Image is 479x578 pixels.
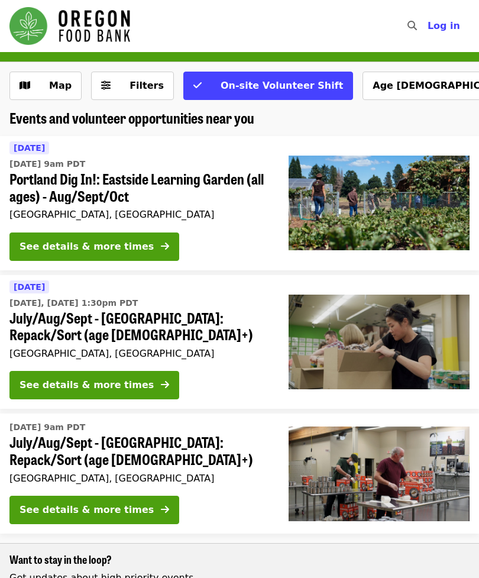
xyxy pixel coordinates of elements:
[14,282,45,292] span: [DATE]
[221,80,343,91] span: On-site Volunteer Shift
[424,12,433,40] input: Search
[9,7,130,45] img: Oregon Food Bank - Home
[289,156,470,250] img: Portland Dig In!: Eastside Learning Garden (all ages) - Aug/Sept/Oct organized by Oregon Food Bank
[9,473,270,484] div: [GEOGRAPHIC_DATA], [GEOGRAPHIC_DATA]
[9,209,270,220] div: [GEOGRAPHIC_DATA], [GEOGRAPHIC_DATA]
[9,297,138,309] time: [DATE], [DATE] 1:30pm PDT
[130,80,164,91] span: Filters
[9,158,85,170] time: [DATE] 9am PDT
[20,503,154,517] div: See details & more times
[9,309,270,344] span: July/Aug/Sept - [GEOGRAPHIC_DATA]: Repack/Sort (age [DEMOGRAPHIC_DATA]+)
[91,72,174,100] button: Filters (0 selected)
[20,80,30,91] i: map icon
[9,107,254,128] span: Events and volunteer opportunities near you
[9,496,179,524] button: See details & more times
[183,72,353,100] button: On-site Volunteer Shift
[407,20,417,31] i: search icon
[289,427,470,521] img: July/Aug/Sept - Portland: Repack/Sort (age 16+) organized by Oregon Food Bank
[289,295,470,389] img: July/Aug/Sept - Portland: Repack/Sort (age 8+) organized by Oregon Food Bank
[193,80,202,91] i: check icon
[9,72,82,100] button: Show map view
[9,233,179,261] button: See details & more times
[20,240,154,254] div: See details & more times
[428,20,460,31] span: Log in
[418,14,470,38] button: Log in
[49,80,72,91] span: Map
[9,371,179,399] button: See details & more times
[9,434,270,468] span: July/Aug/Sept - [GEOGRAPHIC_DATA]: Repack/Sort (age [DEMOGRAPHIC_DATA]+)
[9,348,270,359] div: [GEOGRAPHIC_DATA], [GEOGRAPHIC_DATA]
[161,504,169,515] i: arrow-right icon
[14,143,45,153] span: [DATE]
[161,379,169,390] i: arrow-right icon
[161,241,169,252] i: arrow-right icon
[9,421,85,434] time: [DATE] 9am PDT
[9,170,270,205] span: Portland Dig In!: Eastside Learning Garden (all ages) - Aug/Sept/Oct
[20,378,154,392] div: See details & more times
[101,80,111,91] i: sliders-h icon
[9,551,112,567] span: Want to stay in the loop?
